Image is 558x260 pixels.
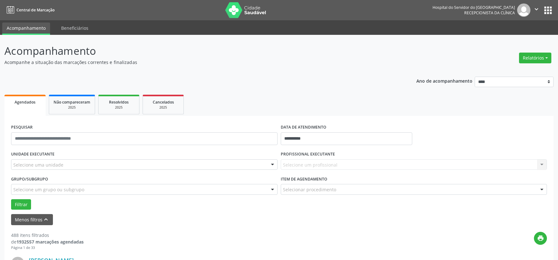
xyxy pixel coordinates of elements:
[416,77,472,85] p: Ano de acompanhamento
[109,99,129,105] span: Resolvidos
[11,199,31,210] button: Filtrar
[153,99,174,105] span: Cancelados
[11,149,55,159] label: UNIDADE EXECUTANTE
[13,186,84,193] span: Selecione um grupo ou subgrupo
[4,43,389,59] p: Acompanhamento
[11,174,48,184] label: Grupo/Subgrupo
[534,232,547,245] button: print
[537,235,544,242] i: print
[54,99,90,105] span: Não compareceram
[281,174,327,184] label: Item de agendamento
[13,162,63,168] span: Selecione uma unidade
[433,5,515,10] div: Hospital do Servidor do [GEOGRAPHIC_DATA]
[16,239,84,245] strong: 1932557 marcações agendadas
[464,10,515,16] span: Recepcionista da clínica
[16,7,55,13] span: Central de Marcação
[519,53,551,63] button: Relatórios
[11,245,84,250] div: Página 1 de 33
[533,6,540,13] i: 
[57,22,93,34] a: Beneficiários
[542,5,554,16] button: apps
[517,3,530,17] img: img
[15,99,35,105] span: Agendados
[281,123,326,132] label: DATA DE ATENDIMENTO
[4,59,389,66] p: Acompanhe a situação das marcações correntes e finalizadas
[54,105,90,110] div: 2025
[147,105,179,110] div: 2025
[103,105,135,110] div: 2025
[11,214,53,225] button: Menos filtroskeyboard_arrow_up
[11,238,84,245] div: de
[4,5,55,15] a: Central de Marcação
[2,22,50,35] a: Acompanhamento
[281,149,335,159] label: PROFISSIONAL EXECUTANTE
[42,216,49,223] i: keyboard_arrow_up
[283,186,336,193] span: Selecionar procedimento
[11,123,33,132] label: PESQUISAR
[11,232,84,238] div: 488 itens filtrados
[530,3,542,17] button: 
